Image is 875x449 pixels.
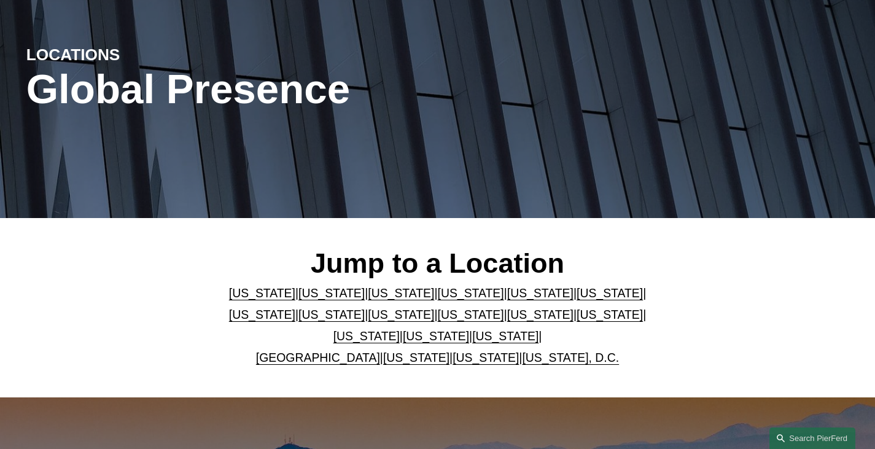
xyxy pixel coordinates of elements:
p: | | | | | | | | | | | | | | | | | | [198,283,677,369]
a: [US_STATE] [507,308,574,321]
a: [US_STATE] [298,286,365,300]
a: [US_STATE] [368,308,434,321]
a: [US_STATE] [438,286,504,300]
a: [US_STATE] [577,286,643,300]
a: [US_STATE] [453,351,519,364]
a: [US_STATE], D.C. [522,351,619,364]
a: [GEOGRAPHIC_DATA] [256,351,380,364]
a: [US_STATE] [333,329,400,343]
a: [US_STATE] [229,286,295,300]
a: [US_STATE] [383,351,449,364]
a: [US_STATE] [368,286,434,300]
a: [US_STATE] [403,329,469,343]
h4: LOCATIONS [26,45,232,65]
a: [US_STATE] [229,308,295,321]
a: [US_STATE] [507,286,574,300]
a: Search this site [769,428,855,449]
h2: Jump to a Location [198,247,677,281]
a: [US_STATE] [438,308,504,321]
a: [US_STATE] [298,308,365,321]
a: [US_STATE] [472,329,539,343]
a: [US_STATE] [577,308,643,321]
h1: Global Presence [26,66,575,113]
